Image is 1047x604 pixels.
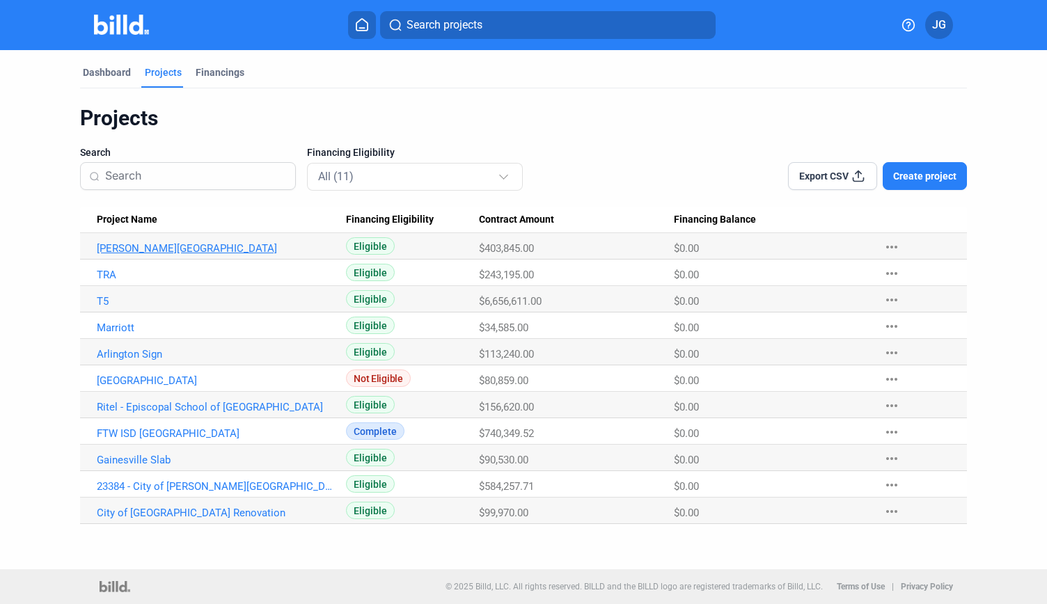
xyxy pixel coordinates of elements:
[97,295,333,308] a: T5
[837,582,885,591] b: Terms of Use
[883,318,900,335] mat-icon: more_horiz
[925,11,953,39] button: JG
[674,348,699,360] span: $0.00
[346,214,434,226] span: Financing Eligibility
[346,214,479,226] div: Financing Eligibility
[83,65,131,79] div: Dashboard
[97,214,157,226] span: Project Name
[407,17,482,33] span: Search projects
[883,424,900,440] mat-icon: more_horiz
[346,317,395,334] span: Eligible
[346,290,395,308] span: Eligible
[346,475,395,493] span: Eligible
[674,401,699,413] span: $0.00
[883,239,900,255] mat-icon: more_horiz
[346,396,395,413] span: Eligible
[883,292,900,308] mat-icon: more_horiz
[97,348,333,360] a: Arlington Sign
[901,582,953,591] b: Privacy Policy
[105,161,287,191] input: Search
[318,170,354,183] mat-select-trigger: All (11)
[479,214,674,226] div: Contract Amount
[883,503,900,520] mat-icon: more_horiz
[674,480,699,493] span: $0.00
[932,17,946,33] span: JG
[97,480,333,493] a: 23384 - City of [PERSON_NAME][GEOGRAPHIC_DATA]
[97,454,333,466] a: Gainesville Slab
[883,477,900,493] mat-icon: more_horiz
[479,374,528,387] span: $80,859.00
[97,269,333,281] a: TRA
[307,145,395,159] span: Financing Eligibility
[674,214,869,226] div: Financing Balance
[100,581,129,592] img: logo
[346,264,395,281] span: Eligible
[883,162,967,190] button: Create project
[94,15,149,35] img: Billd Company Logo
[674,454,699,466] span: $0.00
[883,397,900,414] mat-icon: more_horiz
[479,242,534,255] span: $403,845.00
[346,237,395,255] span: Eligible
[674,374,699,387] span: $0.00
[479,214,554,226] span: Contract Amount
[145,65,182,79] div: Projects
[97,374,333,387] a: [GEOGRAPHIC_DATA]
[80,145,111,159] span: Search
[674,321,699,334] span: $0.00
[479,269,534,281] span: $243,195.00
[674,427,699,440] span: $0.00
[97,321,333,334] a: Marriott
[479,348,534,360] span: $113,240.00
[446,582,823,591] p: © 2025 Billd, LLC. All rights reserved. BILLD and the BILLD logo are registered trademarks of Bil...
[346,369,410,387] span: Not Eligible
[97,427,333,440] a: FTW ISD [GEOGRAPHIC_DATA]
[346,343,395,360] span: Eligible
[97,507,333,519] a: City of [GEOGRAPHIC_DATA] Renovation
[883,344,900,361] mat-icon: more_horiz
[883,450,900,467] mat-icon: more_horiz
[97,242,333,255] a: [PERSON_NAME][GEOGRAPHIC_DATA]
[799,169,849,183] span: Export CSV
[196,65,244,79] div: Financings
[346,502,395,519] span: Eligible
[674,507,699,519] span: $0.00
[788,162,877,190] button: Export CSV
[80,105,967,132] div: Projects
[346,422,404,440] span: Complete
[380,11,716,39] button: Search projects
[674,269,699,281] span: $0.00
[97,214,346,226] div: Project Name
[892,582,894,591] p: |
[479,401,534,413] span: $156,620.00
[479,321,528,334] span: $34,585.00
[893,169,957,183] span: Create project
[479,295,542,308] span: $6,656,611.00
[479,427,534,440] span: $740,349.52
[479,507,528,519] span: $99,970.00
[674,295,699,308] span: $0.00
[479,454,528,466] span: $90,530.00
[479,480,534,493] span: $584,257.71
[97,401,333,413] a: Ritel - Episcopal School of [GEOGRAPHIC_DATA]
[883,265,900,282] mat-icon: more_horiz
[883,371,900,388] mat-icon: more_horiz
[674,242,699,255] span: $0.00
[346,449,395,466] span: Eligible
[674,214,756,226] span: Financing Balance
